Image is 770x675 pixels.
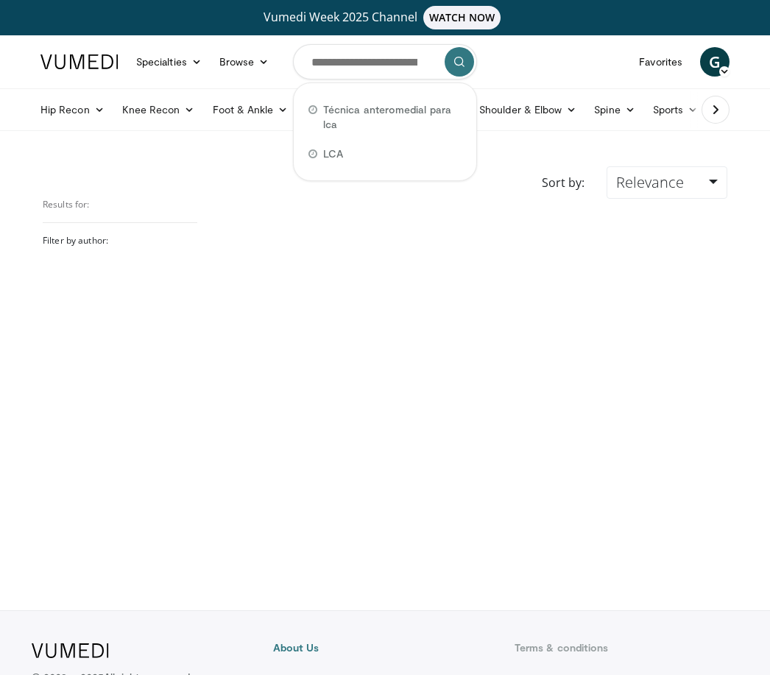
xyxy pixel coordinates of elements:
[607,166,727,199] a: Relevance
[113,95,204,124] a: Knee Recon
[644,95,707,124] a: Sports
[323,102,462,132] span: Técnica anteromedial para lca
[40,54,119,69] img: VuMedi Logo
[32,6,738,29] a: Vumedi Week 2025 ChannelWATCH NOW
[127,47,211,77] a: Specialties
[616,172,684,192] span: Relevance
[515,640,738,655] a: Terms & conditions
[293,44,477,79] input: Search topics, interventions
[273,640,497,655] a: About Us
[470,95,585,124] a: Shoulder & Elbow
[32,643,109,658] img: VuMedi Logo
[323,146,343,161] span: LCA
[43,199,197,211] p: Results for:
[211,47,278,77] a: Browse
[43,235,197,247] h3: Filter by author:
[700,47,730,77] a: G
[585,95,643,124] a: Spine
[630,47,691,77] a: Favorites
[32,95,113,124] a: Hip Recon
[204,95,297,124] a: Foot & Ankle
[531,166,596,199] div: Sort by:
[423,6,501,29] span: WATCH NOW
